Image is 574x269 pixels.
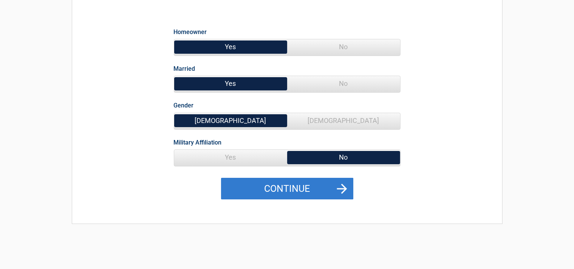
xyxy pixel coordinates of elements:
[174,100,194,110] label: Gender
[287,39,400,54] span: No
[221,178,353,200] button: Continue
[174,39,287,54] span: Yes
[174,113,287,128] span: [DEMOGRAPHIC_DATA]
[287,76,400,91] span: No
[174,137,222,148] label: Military Affiliation
[287,150,400,165] span: No
[174,76,287,91] span: Yes
[174,64,195,74] label: Married
[174,27,207,37] label: Homeowner
[174,150,287,165] span: Yes
[287,113,400,128] span: [DEMOGRAPHIC_DATA]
